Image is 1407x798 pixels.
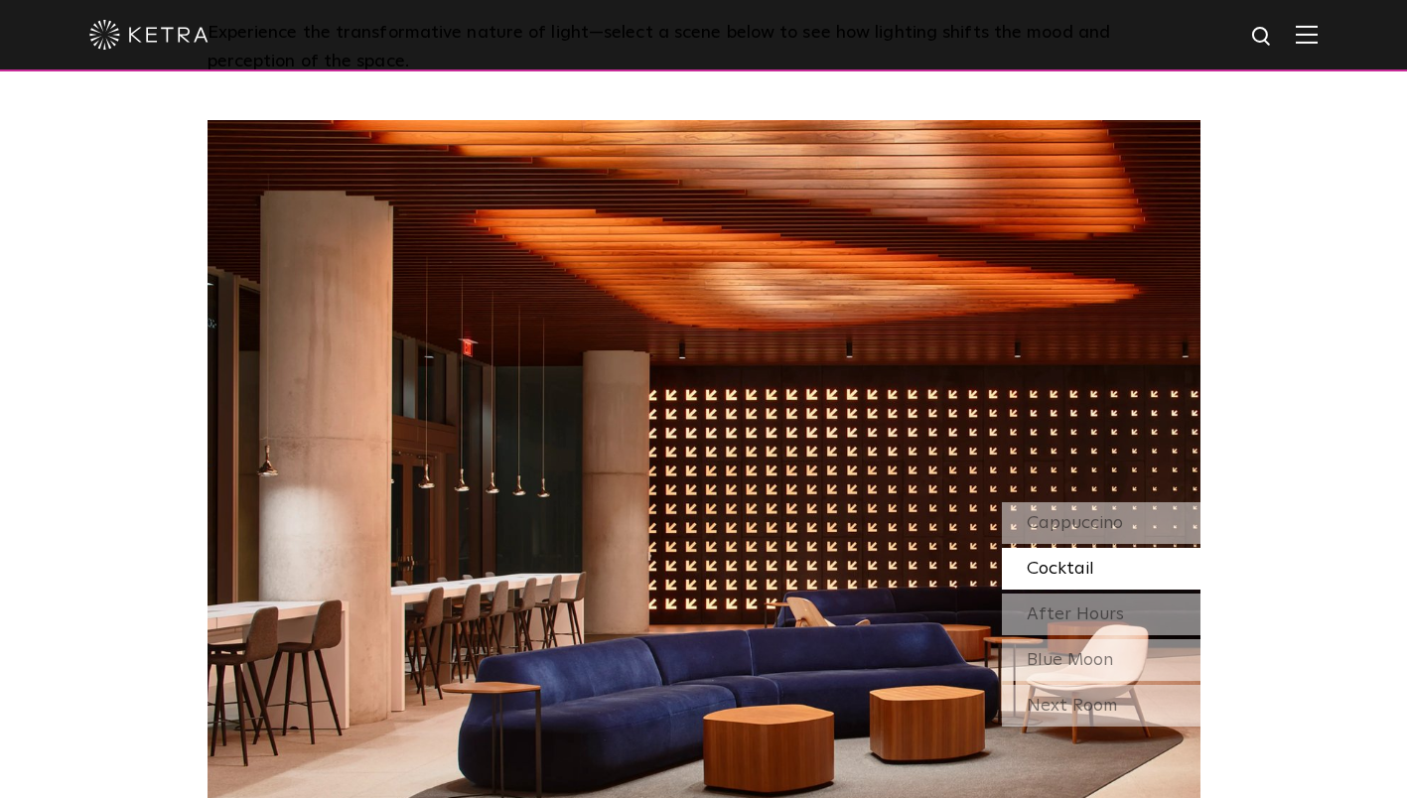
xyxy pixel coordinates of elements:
span: Cocktail [1027,560,1094,578]
img: ketra-logo-2019-white [89,20,209,50]
span: Blue Moon [1027,651,1113,669]
div: Next Room [1002,685,1200,727]
span: Cappuccino [1027,514,1123,532]
img: Hamburger%20Nav.svg [1296,25,1318,44]
span: After Hours [1027,605,1124,623]
img: search icon [1250,25,1275,50]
